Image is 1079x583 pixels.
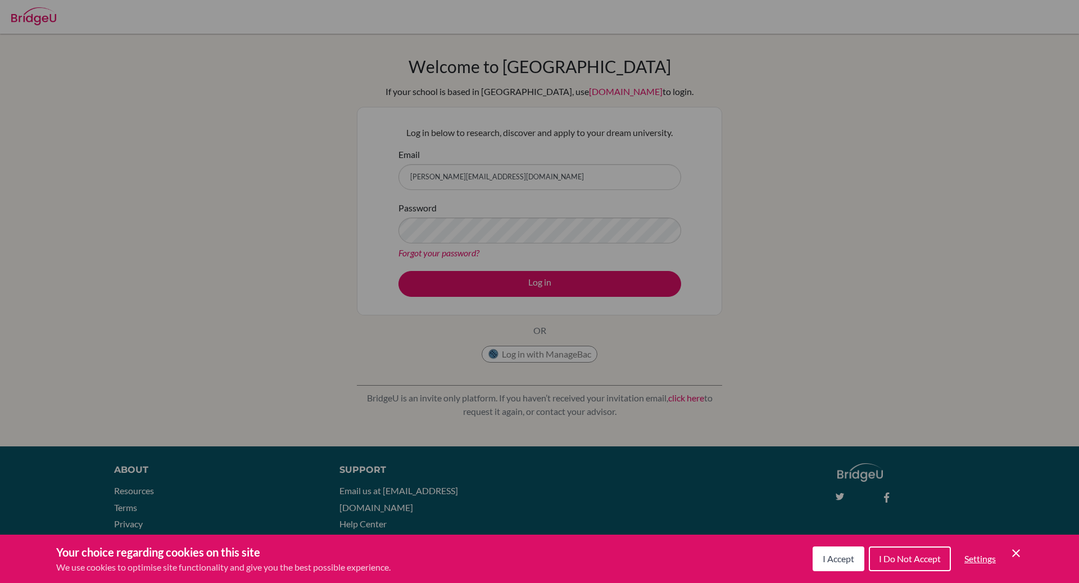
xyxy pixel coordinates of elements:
button: Settings [955,548,1005,570]
span: I Accept [823,553,854,564]
p: We use cookies to optimise site functionality and give you the best possible experience. [56,561,391,574]
button: Save and close [1009,546,1023,560]
button: I Accept [813,546,864,571]
span: Settings [964,553,996,564]
h3: Your choice regarding cookies on this site [56,544,391,561]
span: I Do Not Accept [879,553,941,564]
button: I Do Not Accept [869,546,951,571]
